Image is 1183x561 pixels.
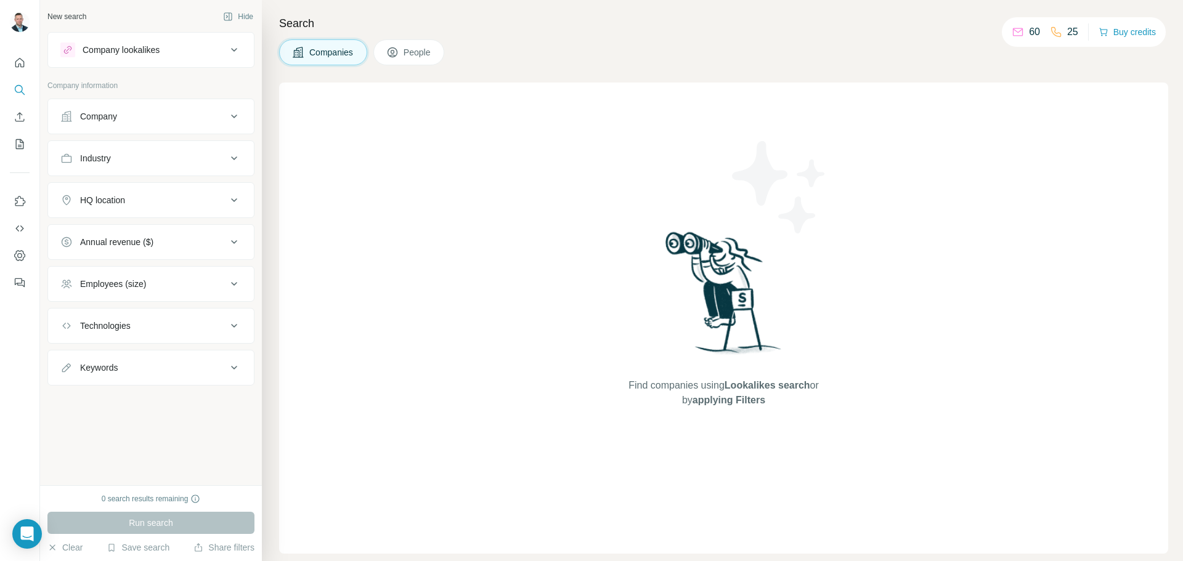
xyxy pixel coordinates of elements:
[80,194,125,206] div: HQ location
[10,12,30,32] img: Avatar
[10,79,30,101] button: Search
[1099,23,1156,41] button: Buy credits
[80,361,118,374] div: Keywords
[80,152,111,164] div: Industry
[80,320,131,332] div: Technologies
[660,228,788,366] img: Surfe Illustration - Woman searching with binoculars
[12,519,42,549] div: Open Intercom Messenger
[80,236,153,248] div: Annual revenue ($)
[309,46,354,59] span: Companies
[48,227,254,257] button: Annual revenue ($)
[214,7,262,26] button: Hide
[48,185,254,215] button: HQ location
[48,311,254,341] button: Technologies
[10,190,30,212] button: Use Surfe on LinkedIn
[724,132,835,243] img: Surfe Illustration - Stars
[80,278,146,290] div: Employees (size)
[625,378,822,408] span: Find companies using or by
[1067,25,1078,39] p: 25
[48,35,254,65] button: Company lookalikes
[10,244,30,267] button: Dashboard
[10,217,30,240] button: Use Surfe API
[693,395,765,405] span: applying Filters
[1029,25,1040,39] p: 60
[10,52,30,74] button: Quick start
[83,44,160,56] div: Company lookalikes
[48,143,254,173] button: Industry
[80,110,117,123] div: Company
[193,541,254,554] button: Share filters
[47,541,83,554] button: Clear
[10,272,30,294] button: Feedback
[279,15,1168,32] h4: Search
[47,80,254,91] p: Company information
[48,353,254,382] button: Keywords
[10,106,30,128] button: Enrich CSV
[48,102,254,131] button: Company
[10,133,30,155] button: My lists
[47,11,86,22] div: New search
[725,380,810,390] span: Lookalikes search
[107,541,169,554] button: Save search
[48,269,254,299] button: Employees (size)
[404,46,432,59] span: People
[102,493,201,504] div: 0 search results remaining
